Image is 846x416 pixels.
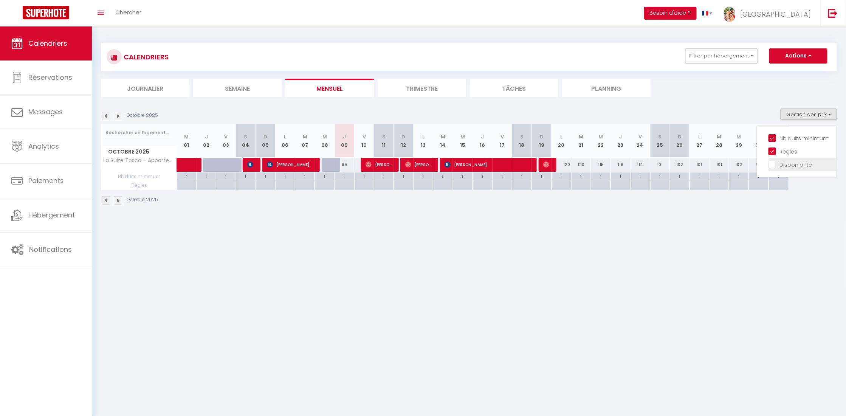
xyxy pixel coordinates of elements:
div: 101 [710,158,729,172]
div: 1 [276,172,295,180]
div: 1 [374,172,394,180]
abbr: L [422,133,425,140]
abbr: M [579,133,583,140]
span: Calendriers [28,39,67,48]
abbr: M [599,133,603,140]
th: 08 [315,124,335,158]
th: 04 [236,124,256,158]
div: 101 [690,158,709,172]
div: 4 [177,172,196,180]
abbr: S [382,133,386,140]
th: 31 [769,124,789,158]
p: Octobre 2025 [127,112,158,119]
th: 21 [571,124,591,158]
span: [PERSON_NAME] [267,157,313,172]
th: 12 [394,124,414,158]
th: 30 [749,124,769,158]
th: 10 [354,124,374,158]
span: [PERSON_NAME] [405,157,431,172]
abbr: S [659,133,662,140]
div: 101 [650,158,670,172]
abbr: M [737,133,741,140]
div: 1 [355,172,374,180]
abbr: L [284,133,287,140]
abbr: V [638,133,642,140]
li: Semaine [193,79,282,97]
div: 1 [710,172,729,180]
div: 1 [670,172,690,180]
abbr: V [224,133,228,140]
th: 22 [591,124,610,158]
abbr: J [619,133,622,140]
div: 1 [394,172,413,180]
th: 27 [690,124,709,158]
div: 115 [591,158,610,172]
div: 1 [512,172,531,180]
span: Hébergement [28,210,75,220]
div: 3 [453,172,473,180]
th: 29 [729,124,749,158]
abbr: M [441,133,445,140]
span: Chercher [115,8,141,16]
li: Journalier [101,79,189,97]
div: 102 [729,158,749,172]
span: Analytics [28,141,59,151]
div: 1 [236,172,256,180]
th: 25 [650,124,670,158]
abbr: D [540,133,544,140]
th: 14 [433,124,453,158]
abbr: M [303,133,307,140]
h3: CALENDRIERS [122,48,169,65]
div: 120 [571,158,591,172]
div: 1 [611,172,630,180]
button: Filtrer par hébergement [685,48,758,64]
span: [GEOGRAPHIC_DATA] [740,9,811,19]
div: 1 [631,172,650,180]
th: 06 [275,124,295,158]
span: Nb Nuits minimum [101,172,177,181]
abbr: L [698,133,700,140]
th: 16 [473,124,492,158]
abbr: M [184,133,189,140]
span: Octobre 2025 [101,146,177,157]
img: Super Booking [23,6,69,19]
abbr: M [322,133,327,140]
div: 1 [749,172,768,180]
img: logout [828,8,838,18]
span: Règles [101,181,177,189]
span: [PERSON_NAME] [445,157,530,172]
th: 01 [177,124,197,158]
button: Actions [769,48,827,64]
th: 17 [493,124,512,158]
button: Gestion des prix [781,109,837,120]
li: Planning [562,79,651,97]
abbr: V [500,133,504,140]
abbr: S [520,133,524,140]
li: Tâches [470,79,558,97]
th: 28 [710,124,729,158]
span: Messages [28,107,63,116]
div: 118 [611,158,631,172]
abbr: M [717,133,722,140]
div: 3 [433,172,452,180]
abbr: D [402,133,406,140]
span: La Suite Tosca – Appartement chic à 2 min du [GEOGRAPHIC_DATA] et des plages, [GEOGRAPHIC_DATA] [102,158,178,163]
th: 02 [197,124,216,158]
div: 114 [631,158,650,172]
th: 15 [453,124,473,158]
div: 1 [552,172,571,180]
div: 1 [216,172,236,180]
span: An W [543,157,550,172]
th: 09 [335,124,354,158]
abbr: J [343,133,346,140]
abbr: V [363,133,366,140]
span: Réservations [28,73,72,82]
div: 1 [729,172,748,180]
img: ... [724,7,735,22]
div: 1 [690,172,709,180]
div: 99 [749,158,769,172]
th: 03 [216,124,236,158]
th: 20 [552,124,571,158]
th: 13 [414,124,433,158]
th: 19 [532,124,552,158]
